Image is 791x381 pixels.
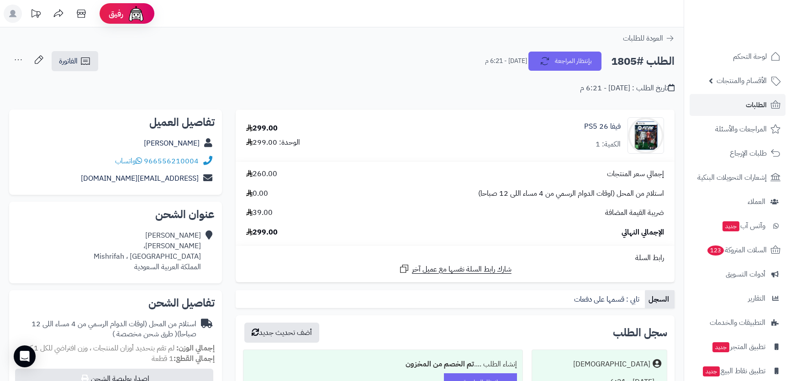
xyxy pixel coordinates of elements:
a: شارك رابط السلة نفسها مع عميل آخر [399,263,512,275]
img: 1758139991-0436d3d6-92fc-4326-a61b-643dcd257d81-1000x1000-sH7NkNxHYbpxGhqmP8e8Z633u6W3RWu6Zj1YZjK... [628,117,664,154]
a: الفاتورة [52,51,98,71]
span: 39.00 [246,208,273,218]
span: 123 [707,245,724,256]
a: تحديثات المنصة [24,5,47,25]
span: الأقسام والمنتجات [717,74,767,87]
a: المراجعات والأسئلة [690,118,786,140]
b: تم الخصم من المخزون [406,359,474,370]
a: السلات المتروكة123 [690,239,786,261]
h2: عنوان الشحن [16,209,215,220]
span: المراجعات والأسئلة [715,123,767,136]
span: أدوات التسويق [726,268,765,281]
span: ( طرق شحن مخصصة ) [112,329,177,339]
span: إشعارات التحويلات البنكية [697,171,767,184]
span: جديد [712,342,729,352]
span: طلبات الإرجاع [730,147,767,160]
a: [PERSON_NAME] [144,138,200,149]
span: استلام من المحل (اوقات الدوام الرسمي من 4 مساء اللى 12 صباحا) [478,188,664,199]
span: العودة للطلبات [623,33,663,44]
small: 1 قطعة [152,353,215,364]
span: الطلبات [746,99,767,111]
div: تاريخ الطلب : [DATE] - 6:21 م [580,83,675,94]
img: logo-2.png [729,26,782,45]
div: Open Intercom Messenger [14,345,36,367]
span: رفيق [109,8,123,19]
span: السلات المتروكة [707,244,767,256]
span: الإجمالي النهائي [622,227,664,238]
div: إنشاء الطلب .... [249,355,517,373]
div: [DEMOGRAPHIC_DATA] [573,359,650,370]
a: لوحة التحكم [690,46,786,68]
span: التطبيقات والخدمات [710,316,765,329]
strong: إجمالي القطع: [174,353,215,364]
button: أضف تحديث جديد [244,323,319,343]
span: ضريبة القيمة المضافة [605,208,664,218]
span: إجمالي سعر المنتجات [607,169,664,179]
h2: تفاصيل الشحن [16,297,215,308]
span: الفاتورة [59,56,78,67]
button: بإنتظار المراجعة [528,52,601,71]
a: تطبيق المتجرجديد [690,336,786,358]
h2: تفاصيل العميل [16,117,215,128]
div: الوحدة: 299.00 [246,137,300,148]
a: واتساب [115,156,142,167]
a: أدوات التسويق [690,263,786,285]
strong: إجمالي الوزن: [176,343,215,354]
span: 299.00 [246,227,278,238]
span: 260.00 [246,169,277,179]
img: ai-face.png [127,5,145,23]
div: [PERSON_NAME] [PERSON_NAME]، Mishrifah ، [GEOGRAPHIC_DATA] المملكة العربية السعودية [94,230,201,272]
a: فيفا 26 PS5 [584,121,621,132]
a: وآتس آبجديد [690,215,786,237]
span: جديد [703,366,720,376]
a: السجل [645,290,675,308]
span: التقارير [748,292,765,305]
span: تطبيق نقاط البيع [702,365,765,377]
div: الكمية: 1 [596,139,621,150]
div: استلام من المحل (اوقات الدوام الرسمي من 4 مساء اللى 12 صباحا) [16,319,196,340]
span: وآتس آب [722,219,765,232]
a: إشعارات التحويلات البنكية [690,167,786,188]
span: شارك رابط السلة نفسها مع عميل آخر [412,264,512,275]
a: 966556210004 [144,156,199,167]
h2: الطلب #1805 [611,52,675,71]
h3: سجل الطلب [613,327,667,338]
small: [DATE] - 6:21 م [485,57,527,66]
a: العودة للطلبات [623,33,675,44]
span: 0.00 [246,188,268,199]
span: لم تقم بتحديد أوزان للمنتجات ، وزن افتراضي للكل 1 كجم [20,343,174,354]
span: تطبيق المتجر [712,340,765,353]
a: طلبات الإرجاع [690,142,786,164]
div: رابط السلة [239,253,671,263]
a: تابي : قسمها على دفعات [570,290,645,308]
div: 299.00 [246,123,278,134]
span: لوحة التحكم [733,50,767,63]
span: جديد [722,221,739,231]
a: [EMAIL_ADDRESS][DOMAIN_NAME] [81,173,199,184]
a: التطبيقات والخدمات [690,312,786,334]
a: العملاء [690,191,786,213]
span: العملاء [748,195,765,208]
a: التقارير [690,287,786,309]
a: الطلبات [690,94,786,116]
